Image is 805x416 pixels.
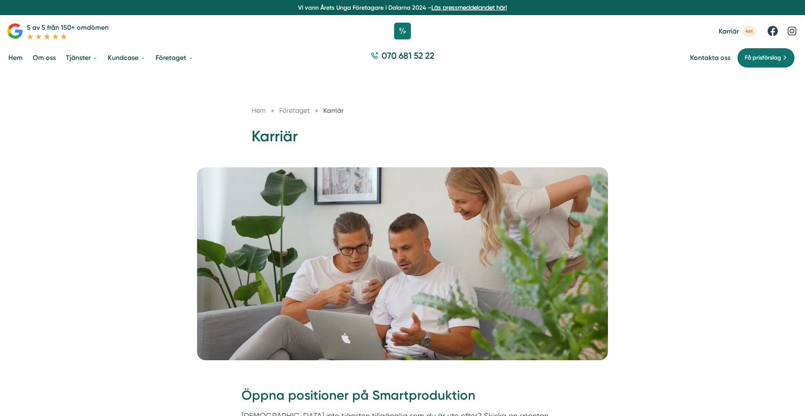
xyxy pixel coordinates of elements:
[241,386,563,410] h2: Öppna positioner på Smartproduktion
[279,107,310,114] span: Företaget
[27,22,109,33] p: 5 av 5 från 150+ omdömen
[742,26,756,37] span: 4st
[64,47,99,68] a: Tjänster
[690,54,730,62] a: Kontakta oss
[154,47,195,68] a: Företaget
[315,105,318,116] span: »
[271,105,274,116] span: »
[3,3,802,12] p: Vi vann Årets Unga Företagare i Dalarna 2024 –
[719,26,756,37] a: Karriär 4st
[252,107,266,114] a: Hem
[719,27,739,35] span: Karriär
[382,49,434,62] span: 070 681 52 22
[367,49,438,66] a: 070 681 52 22
[252,126,553,153] h1: Karriär
[323,107,343,114] a: Karriär
[197,167,608,360] img: Karriär
[737,48,795,68] a: Få prisförslag
[7,47,24,68] a: Hem
[431,4,507,11] a: Läs pressmeddelandet här!
[106,47,147,68] a: Kundcase
[31,47,57,68] a: Om oss
[252,105,553,116] nav: Breadcrumb
[745,53,781,62] span: Få prisförslag
[279,107,312,114] a: Företaget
